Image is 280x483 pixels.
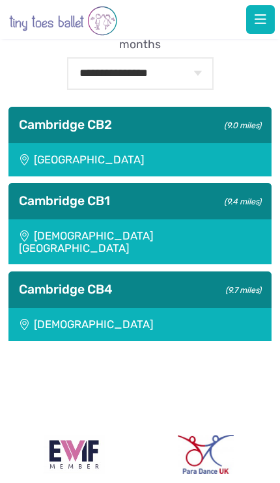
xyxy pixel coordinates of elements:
div: [GEOGRAPHIC_DATA] [8,143,272,176]
h3: Cambridge CB1 [19,193,261,209]
img: Encouraging Women Into Franchising [44,435,105,474]
small: (9.4 miles) [220,193,261,207]
div: [DEMOGRAPHIC_DATA] [8,308,272,340]
img: Para Dance UK [178,435,234,474]
h3: Cambridge CB2 [19,117,261,133]
small: (9.7 miles) [221,282,261,296]
div: [DEMOGRAPHIC_DATA][GEOGRAPHIC_DATA] [8,219,272,264]
small: (9.0 miles) [220,117,261,131]
h3: Cambridge CB4 [19,282,261,297]
img: tiny toes ballet [9,3,117,39]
